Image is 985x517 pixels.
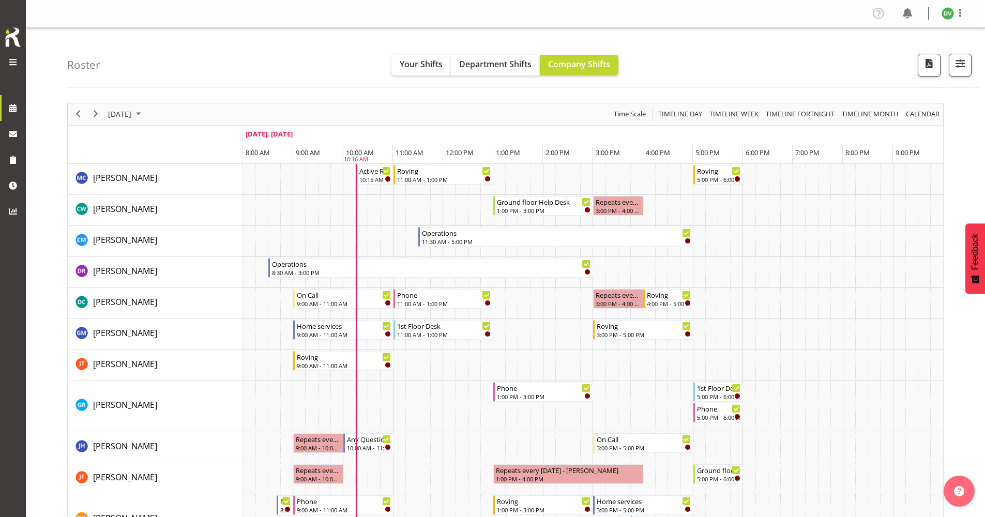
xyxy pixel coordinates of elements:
span: 4:00 PM [646,148,670,157]
td: Debra Robinson resource [68,257,243,288]
a: [PERSON_NAME] [93,203,157,215]
div: 10:15 AM - 11:00 AM [359,175,391,184]
div: Aurora Catu"s event - Roving Begin From Tuesday, October 7, 2025 at 11:00:00 AM GMT+13:00 Ends At... [393,165,493,185]
span: Your Shifts [400,58,443,70]
div: Kaela Harley"s event - Newspapers Begin From Tuesday, October 7, 2025 at 8:40:00 AM GMT+13:00 End... [277,495,293,515]
div: next period [87,103,104,125]
a: [PERSON_NAME] [93,327,157,339]
div: Glen Tomlinson"s event - Roving Begin From Tuesday, October 7, 2025 at 9:00:00 AM GMT+13:00 Ends ... [293,351,393,371]
td: Jillian Hunter resource [68,432,243,463]
div: Roving [647,290,691,300]
span: 6:00 PM [746,148,770,157]
span: [DATE] [107,108,132,120]
div: Repeats every [DATE] - [PERSON_NAME] [596,196,641,207]
a: [PERSON_NAME] [93,296,157,308]
div: Roving [697,165,741,176]
div: 5:00 PM - 6:00 PM [697,413,741,421]
div: 3:00 PM - 5:00 PM [597,506,690,514]
div: Roving [397,165,491,176]
span: 3:00 PM [596,148,620,157]
span: 9:00 AM [296,148,320,157]
div: Phone [497,383,590,393]
img: help-xxl-2.png [954,486,964,496]
div: Home services [297,321,390,331]
div: Donald Cunningham"s event - Roving Begin From Tuesday, October 7, 2025 at 4:00:00 PM GMT+13:00 En... [643,289,693,309]
span: Timeline Fortnight [765,108,836,120]
td: Donald Cunningham resource [68,288,243,319]
div: Phone [697,403,741,414]
div: 9:00 AM - 11:00 AM [297,330,390,339]
span: Feedback [971,234,980,270]
img: desk-view11665.jpg [942,7,954,20]
span: 5:00 PM [695,148,720,157]
span: [PERSON_NAME] [93,203,157,215]
div: Catherine Wilson"s event - Repeats every tuesday - Catherine Wilson Begin From Tuesday, October 7... [593,196,643,216]
div: Roving [597,321,690,331]
div: 11:00 AM - 1:00 PM [397,299,491,308]
div: Ground floor Help Desk [497,196,590,207]
div: Repeats every [DATE] - [PERSON_NAME] [496,465,641,475]
div: 1:00 PM - 3:00 PM [497,392,590,401]
div: Jillian Hunter"s event - Repeats every tuesday - Jillian Hunter Begin From Tuesday, October 7, 20... [293,433,343,453]
div: 3:00 PM - 4:00 PM [596,206,641,215]
span: Timeline Day [657,108,703,120]
div: Ground floor Help Desk [697,465,741,475]
span: [PERSON_NAME] [93,234,157,246]
div: Joanne Forbes"s event - Repeats every tuesday - Joanne Forbes Begin From Tuesday, October 7, 2025... [493,464,643,484]
div: 9:00 AM - 11:00 AM [297,299,390,308]
a: [PERSON_NAME] [93,471,157,483]
div: Aurora Catu"s event - Active Rhyming Begin From Tuesday, October 7, 2025 at 10:15:00 AM GMT+13:00... [356,165,393,185]
span: 10:00 AM [346,148,374,157]
button: Next [89,108,103,120]
button: Feedback - Show survey [965,223,985,294]
td: Aurora Catu resource [68,164,243,195]
span: Timeline Week [708,108,760,120]
div: Gabriel McKay Smith"s event - 1st Floor Desk Begin From Tuesday, October 7, 2025 at 11:00:00 AM G... [393,320,493,340]
div: Debra Robinson"s event - Operations Begin From Tuesday, October 7, 2025 at 8:30:00 AM GMT+13:00 E... [268,258,593,278]
div: 11:00 AM - 1:00 PM [397,175,491,184]
td: Catherine Wilson resource [68,195,243,226]
div: Operations [422,227,691,238]
td: Gabriel McKay Smith resource [68,319,243,350]
div: Donald Cunningham"s event - Phone Begin From Tuesday, October 7, 2025 at 11:00:00 AM GMT+13:00 En... [393,289,493,309]
button: Month [904,108,942,120]
div: Catherine Wilson"s event - Ground floor Help Desk Begin From Tuesday, October 7, 2025 at 1:00:00 ... [493,196,593,216]
button: Timeline Day [657,108,704,120]
button: Your Shifts [391,55,451,75]
div: Newspapers [280,496,291,506]
div: Gabriel McKay Smith"s event - Roving Begin From Tuesday, October 7, 2025 at 3:00:00 PM GMT+13:00 ... [593,320,693,340]
div: 3:00 PM - 5:00 PM [597,444,690,452]
span: [DATE], [DATE] [246,129,293,139]
div: Jillian Hunter"s event - On Call Begin From Tuesday, October 7, 2025 at 3:00:00 PM GMT+13:00 Ends... [593,433,693,453]
button: Company Shifts [540,55,618,75]
span: 2:00 PM [545,148,570,157]
div: Donald Cunningham"s event - On Call Begin From Tuesday, October 7, 2025 at 9:00:00 AM GMT+13:00 E... [293,289,393,309]
div: Grace Roscoe-Squires"s event - Phone Begin From Tuesday, October 7, 2025 at 1:00:00 PM GMT+13:00 ... [493,382,593,402]
button: Department Shifts [451,55,540,75]
span: 7:00 PM [795,148,820,157]
span: [PERSON_NAME] [93,440,157,452]
div: 5:00 PM - 6:00 PM [697,392,741,401]
div: 10:16 AM [344,155,368,164]
span: 9:00 PM [896,148,920,157]
div: Jillian Hunter"s event - Any Questions Begin From Tuesday, October 7, 2025 at 10:00:00 AM GMT+13:... [343,433,393,453]
div: 1:00 PM - 3:00 PM [497,206,590,215]
div: 9:00 AM - 11:00 AM [297,506,390,514]
div: Grace Roscoe-Squires"s event - Phone Begin From Tuesday, October 7, 2025 at 5:00:00 PM GMT+13:00 ... [693,403,744,422]
div: 3:00 PM - 4:00 PM [596,299,641,308]
span: [PERSON_NAME] [93,172,157,184]
span: [PERSON_NAME] [93,265,157,277]
div: 3:00 PM - 5:00 PM [597,330,690,339]
div: October 7, 2025 [104,103,147,125]
div: Repeats every [DATE] - [PERSON_NAME] [596,290,641,300]
div: 5:00 PM - 6:00 PM [697,475,741,483]
div: Home services [597,496,690,506]
button: Fortnight [764,108,837,120]
a: [PERSON_NAME] [93,234,157,246]
span: 8:00 PM [845,148,870,157]
span: Time Scale [613,108,647,120]
div: Joanne Forbes"s event - Repeats every tuesday - Joanne Forbes Begin From Tuesday, October 7, 2025... [293,464,343,484]
td: Joanne Forbes resource [68,463,243,494]
button: October 2025 [107,108,146,120]
div: previous period [69,103,87,125]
